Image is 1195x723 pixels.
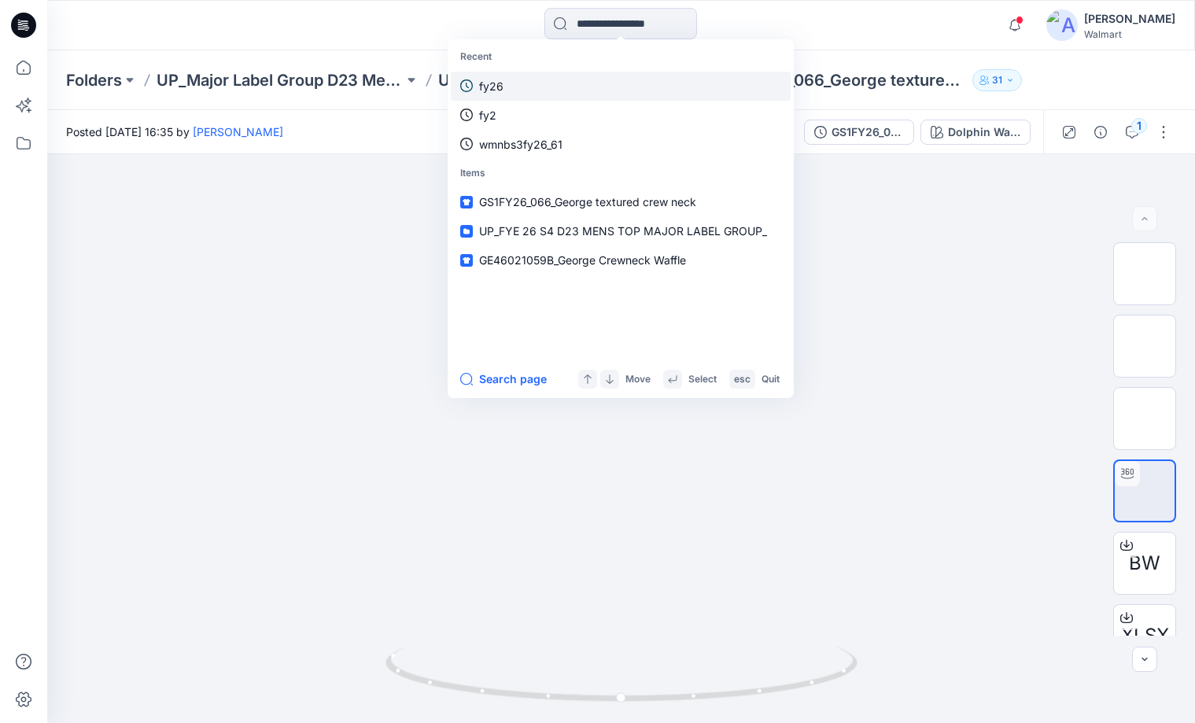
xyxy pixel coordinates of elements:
[479,224,767,238] span: UP_FYE 26 S4 D23 MENS TOP MAJOR LABEL GROUP_
[948,124,1020,141] div: Dolphin Wash
[451,216,791,245] a: UP_FYE 26 S4 D23 MENS TOP MAJOR LABEL GROUP_
[451,245,791,275] a: GE46021059B_George Crewneck Waffle
[1121,622,1169,650] span: XLSX
[972,69,1022,91] button: 31
[451,159,791,188] p: Items
[762,371,780,388] p: Quit
[992,72,1002,89] p: 31
[438,69,685,91] a: UP_FYE 27 S1 D23 MENS TOP MAJOR LABEL GROUP_
[920,120,1031,145] button: Dolphin Wash
[66,69,122,91] a: Folders
[832,124,904,141] div: GS1FY26_066_George textured crew neck
[688,371,717,388] p: Select
[479,253,686,267] span: GE46021059B_George Crewneck Waffle
[734,371,751,388] p: esc
[451,101,791,130] a: fy2
[479,78,503,94] p: fy26
[157,69,404,91] a: UP_Major Label Group D23 Men's Tops
[804,120,914,145] button: GS1FY26_066_George textured crew neck
[460,370,547,389] button: Search page
[1084,28,1175,40] div: Walmart
[66,124,283,140] span: Posted [DATE] 16:35 by
[1129,549,1160,577] span: BW
[451,130,791,159] a: wmnbs3fy26_61
[1046,9,1078,41] img: avatar
[193,125,283,138] a: [PERSON_NAME]
[1088,120,1113,145] button: Details
[1131,118,1147,134] div: 1
[451,42,791,72] p: Recent
[479,136,562,153] p: wmnbs3fy26_61
[479,107,496,124] p: fy2
[451,187,791,216] a: GS1FY26_066_George textured crew neck
[1084,9,1175,28] div: [PERSON_NAME]
[479,195,696,208] span: GS1FY26_066_George textured crew neck
[1119,120,1145,145] button: 1
[720,69,967,91] p: GS1FY26_066_George textured crew neck
[451,72,791,101] a: fy26
[625,371,651,388] p: Move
